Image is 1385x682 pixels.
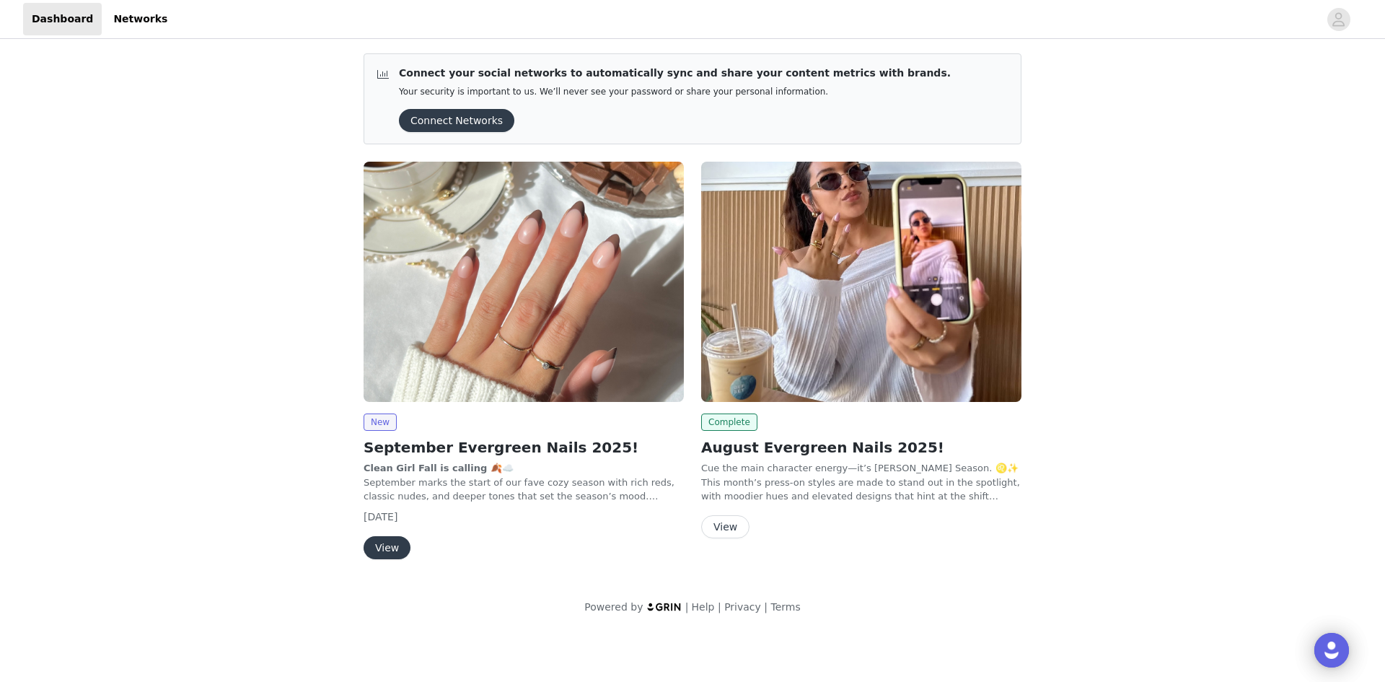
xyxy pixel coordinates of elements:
p: September marks the start of our fave cozy season with rich reds, classic nudes, and deeper tones... [364,461,684,504]
a: Dashboard [23,3,102,35]
h2: September Evergreen Nails 2025! [364,437,684,458]
img: Glamnetic [364,162,684,402]
button: View [364,536,410,559]
img: Glamnetic [701,162,1021,402]
span: | [685,601,689,613]
h2: August Evergreen Nails 2025! [701,437,1021,458]
div: avatar [1332,8,1345,31]
span: | [764,601,768,613]
a: Help [692,601,715,613]
span: New [364,414,397,431]
img: logo [646,602,682,611]
div: Open Intercom Messenger [1314,633,1349,668]
a: View [364,543,410,554]
p: Cue the main character energy—it’s [PERSON_NAME] Season. ♌️✨ This month’s press-on styles are mad... [701,461,1021,504]
span: Powered by [584,601,643,613]
p: Your security is important to us. We’ll never see your password or share your personal information. [399,87,951,97]
button: Connect Networks [399,109,514,132]
span: | [718,601,721,613]
a: View [701,522,749,533]
p: Connect your social networks to automatically sync and share your content metrics with brands. [399,66,951,81]
a: Networks [105,3,176,35]
span: [DATE] [364,511,397,523]
strong: Clean Girl Fall is calling 🍂☁️ [364,463,514,473]
span: Complete [701,414,757,431]
a: Terms [770,601,800,613]
button: View [701,515,749,538]
a: Privacy [724,601,761,613]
